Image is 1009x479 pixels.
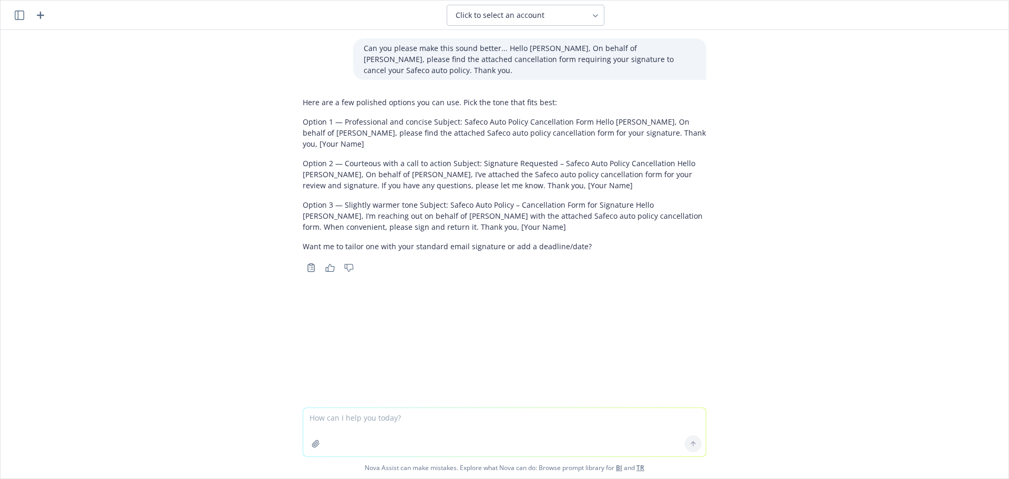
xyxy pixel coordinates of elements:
svg: Copy to clipboard [306,263,316,272]
p: Here are a few polished options you can use. Pick the tone that fits best: [303,97,706,108]
p: Option 3 — Slightly warmer tone Subject: Safeco Auto Policy – Cancellation Form for Signature Hel... [303,199,706,232]
p: Option 1 — Professional and concise Subject: Safeco Auto Policy Cancellation Form Hello [PERSON_N... [303,116,706,149]
button: Click to select an account [447,5,604,26]
a: BI [616,463,622,472]
span: Click to select an account [456,10,544,21]
p: Can you please make this sound better... Hello [PERSON_NAME], On behalf of [PERSON_NAME], please ... [364,43,696,76]
p: Want me to tailor one with your standard email signature or add a deadline/date? [303,241,706,252]
span: Nova Assist can make mistakes. Explore what Nova can do: Browse prompt library for and [5,457,1004,478]
a: TR [636,463,644,472]
button: Thumbs down [341,260,357,275]
p: Option 2 — Courteous with a call to action Subject: Signature Requested – Safeco Auto Policy Canc... [303,158,706,191]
